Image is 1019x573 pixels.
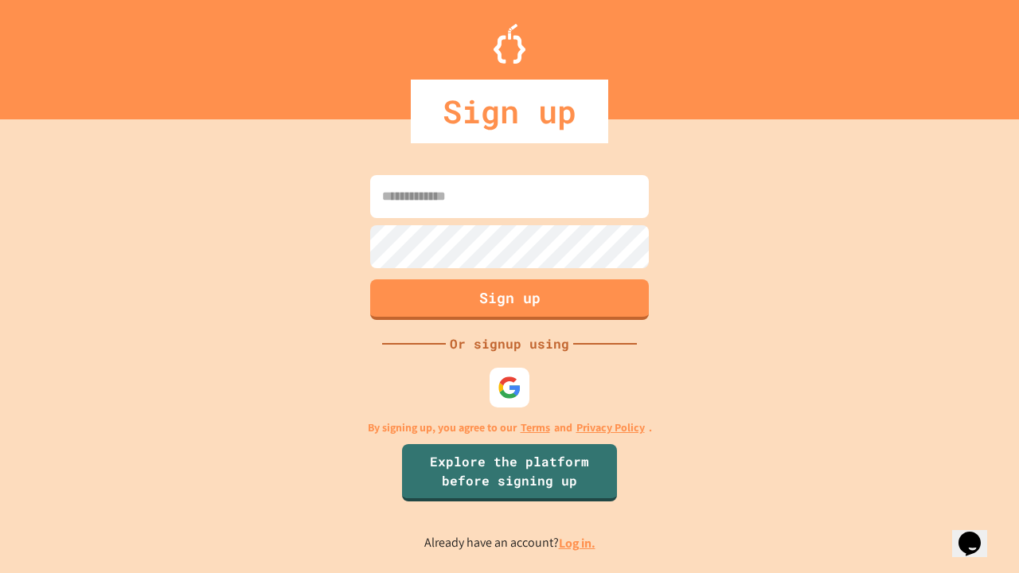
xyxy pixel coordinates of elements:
[498,376,521,400] img: google-icon.svg
[952,509,1003,557] iframe: chat widget
[887,440,1003,508] iframe: chat widget
[494,24,525,64] img: Logo.svg
[411,80,608,143] div: Sign up
[424,533,595,553] p: Already have an account?
[370,279,649,320] button: Sign up
[368,419,652,436] p: By signing up, you agree to our and .
[446,334,573,353] div: Or signup using
[576,419,645,436] a: Privacy Policy
[402,444,617,501] a: Explore the platform before signing up
[559,535,595,552] a: Log in.
[521,419,550,436] a: Terms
